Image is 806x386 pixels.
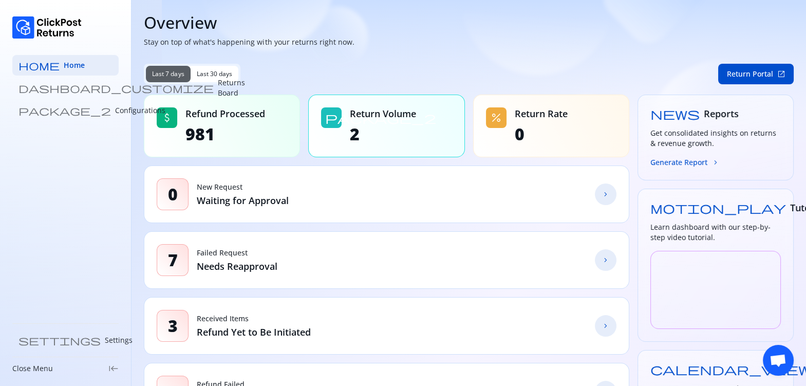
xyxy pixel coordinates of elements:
span: motion_play [650,201,786,214]
div: Open chat [763,345,794,376]
span: 981 [185,124,265,144]
span: chevron_forward [602,190,610,198]
span: chevron_forward [602,322,610,330]
span: news [650,107,700,120]
span: Refund Processed [185,107,265,120]
span: keyboard_tab_rtl [108,363,119,374]
span: package_2 [325,112,436,124]
span: 0 [168,184,178,205]
p: New Request [197,182,289,192]
span: Return Rate [515,107,568,120]
span: Reports [704,107,739,120]
button: Last 7 days [146,66,191,82]
span: package_2 [18,105,111,116]
span: percent [490,112,502,124]
a: settings Settings [12,330,119,351]
span: chevron_forward [711,158,720,167]
h1: Overview [144,12,794,33]
div: Close Menukeyboard_tab_rtl [12,363,119,374]
span: dashboard_customize [18,83,214,93]
span: settings [18,335,101,345]
a: chevron_forward [595,249,616,271]
button: Generate Reportchevron_forward [650,157,720,168]
span: Return Volume [350,107,416,120]
p: Waiting for Approval [197,194,289,207]
p: Needs Reapproval [197,260,277,272]
p: Failed Request [197,248,277,258]
button: Return Portalopen_in_new [718,64,794,84]
a: chevron_forward [595,315,616,337]
p: Settings [105,335,133,345]
p: Received Items [197,314,311,324]
a: package_2 Configurations [12,100,119,121]
span: chevron_forward [602,256,610,264]
img: Logo [12,16,82,39]
span: 7 [168,250,178,270]
button: Last 30 days [191,66,239,82]
p: Returns Board [218,78,245,98]
h3: Get consolidated insights on returns & revenue growth. [650,128,781,149]
span: Last 7 days [152,70,184,78]
h3: Learn dashboard with our step-by-step video tutorial. [650,222,781,243]
iframe: YouTube video player [650,251,781,329]
p: Refund Yet to Be Initiated [197,326,311,338]
p: Configurations [115,105,165,116]
span: 3 [168,316,178,336]
span: Last 30 days [197,70,233,78]
span: home [18,60,60,70]
span: Home [64,60,85,70]
a: home Home [12,55,119,76]
p: Stay on top of what's happening with your returns right now. [144,37,794,47]
a: dashboard_customize Returns Board [12,78,119,98]
p: Close Menu [12,363,53,374]
span: attach_money [161,112,173,124]
span: open_in_new [777,70,785,78]
span: 2 [350,124,416,144]
span: 0 [515,124,568,144]
a: chevron_forward [595,183,616,205]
